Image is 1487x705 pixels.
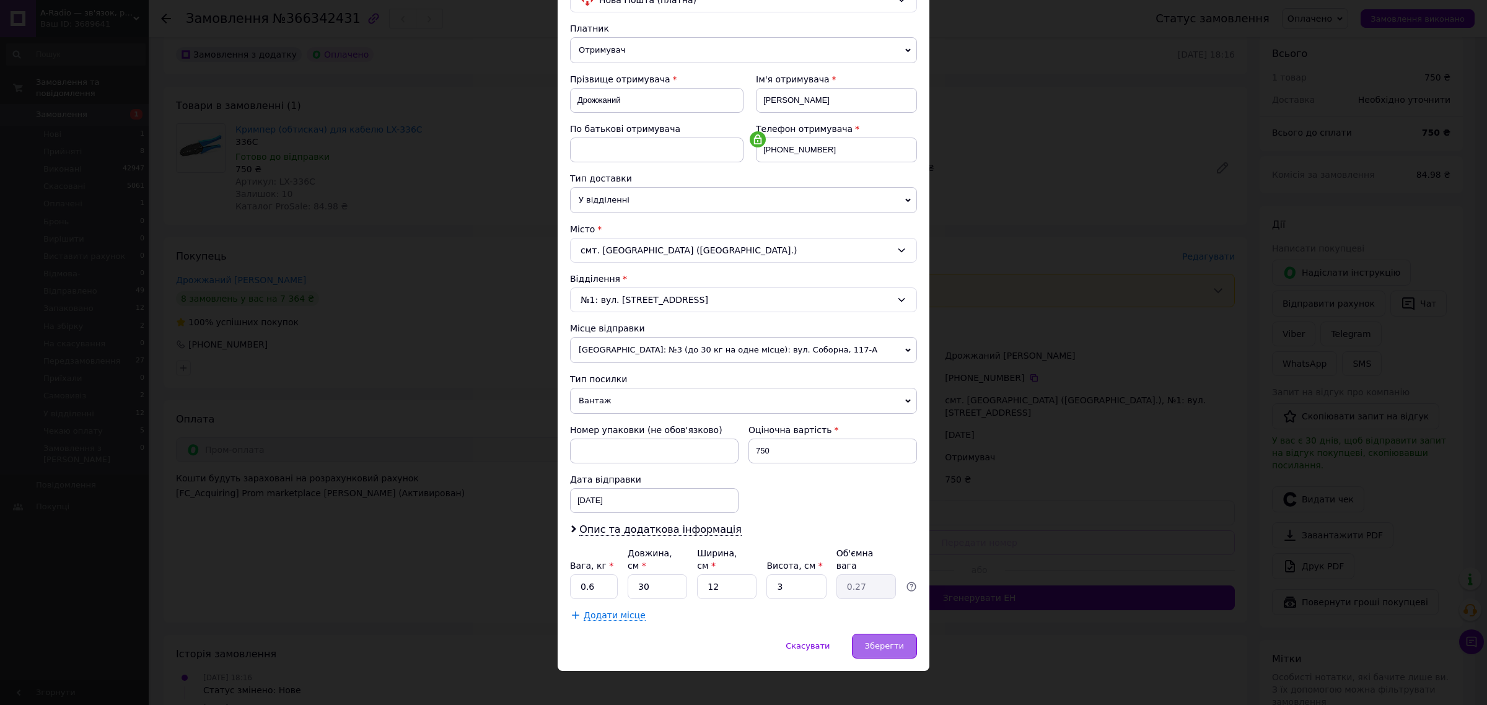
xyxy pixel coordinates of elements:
span: Скасувати [786,641,830,650]
span: Тип доставки [570,173,632,183]
div: Місто [570,223,917,235]
label: Вага, кг [570,561,613,571]
div: Об'ємна вага [836,547,896,572]
label: Довжина, см [628,548,672,571]
label: Висота, см [766,561,822,571]
label: Ширина, см [697,548,737,571]
span: Опис та додаткова інформація [579,523,742,536]
span: По батькові отримувача [570,124,680,134]
span: [GEOGRAPHIC_DATA]: №3 (до 30 кг на одне місце): вул. Соборна, 117-А [570,337,917,363]
span: Додати місце [584,610,646,621]
span: Платник [570,24,609,33]
div: смт. [GEOGRAPHIC_DATA] ([GEOGRAPHIC_DATA].) [570,238,917,263]
span: Тип посилки [570,374,627,384]
span: Прізвище отримувача [570,74,670,84]
span: Телефон отримувача [756,124,853,134]
span: Вантаж [570,388,917,414]
div: Номер упаковки (не обов'язково) [570,424,739,436]
span: Отримувач [570,37,917,63]
span: Місце відправки [570,323,645,333]
div: №1: вул. [STREET_ADDRESS] [570,287,917,312]
span: У відділенні [570,187,917,213]
div: Відділення [570,273,917,285]
span: Ім'я отримувача [756,74,830,84]
input: +380 [756,138,917,162]
div: Оціночна вартість [748,424,917,436]
div: Дата відправки [570,473,739,486]
span: Зберегти [865,641,904,650]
